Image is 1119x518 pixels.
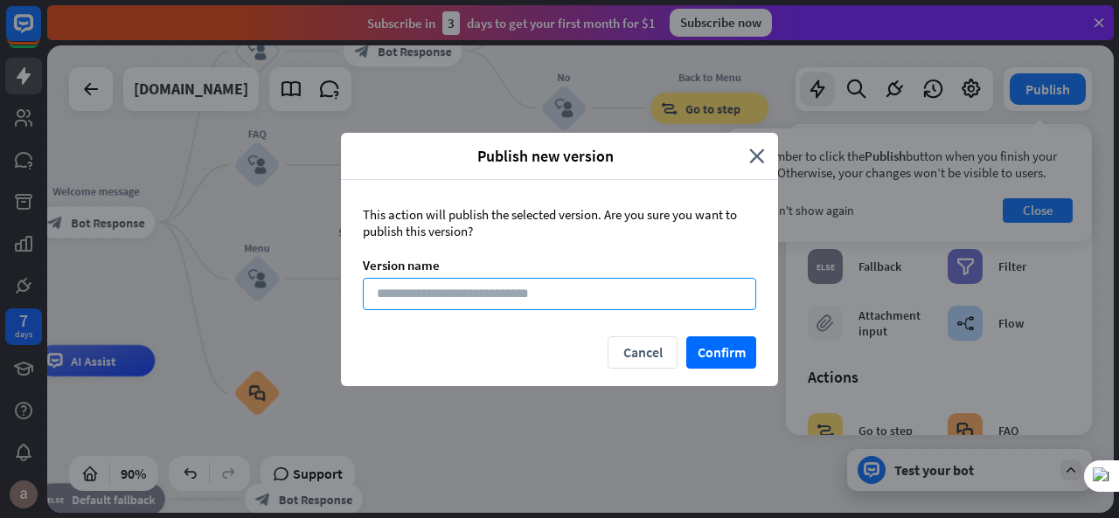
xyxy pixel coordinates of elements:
[354,146,736,166] span: Publish new version
[363,206,756,239] div: This action will publish the selected version. Are you sure you want to publish this version?
[686,336,756,369] button: Confirm
[749,146,765,166] i: close
[363,257,756,273] div: Version name
[14,7,66,59] button: Open LiveChat chat widget
[608,336,678,369] button: Cancel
